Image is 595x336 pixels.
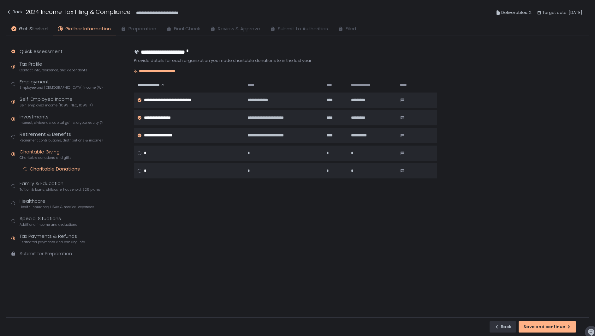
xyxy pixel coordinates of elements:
div: Quick Assessment [20,48,62,55]
div: Back [6,8,23,16]
div: Save and continue [523,324,571,330]
button: Back [6,8,23,18]
span: Tuition & loans, childcare, household, 529 plans [20,187,100,192]
div: Healthcare [20,198,94,210]
div: Charitable Donations [30,166,80,172]
span: Estimated payments and banking info [20,240,85,244]
span: Gather Information [65,25,111,33]
div: Investments [20,113,103,125]
span: Health insurance, HSAs & medical expenses [20,205,94,209]
div: Family & Education [20,180,100,192]
h1: 2024 Income Tax Filing & Compliance [26,8,130,16]
span: Employee and [DEMOGRAPHIC_DATA] income (W-2s) [20,85,103,90]
button: Save and continue [519,321,576,333]
div: Charitable Giving [20,148,72,160]
span: Self-employed income (1099-NEC, 1099-K) [20,103,93,108]
div: Provide details for each organization you made charitable donations to in the last year [134,58,437,63]
span: Preparation [128,25,156,33]
span: Contact info, residence, and dependents [20,68,87,73]
button: Back [490,321,516,333]
div: Tax Profile [20,61,87,73]
div: Special Situations [20,215,77,227]
span: Retirement contributions, distributions & income (1099-R, 5498) [20,138,103,143]
span: Submit to Authorities [278,25,328,33]
div: Self-Employed Income [20,96,93,108]
span: Get Started [19,25,48,33]
span: Deliverables: 2 [501,9,532,16]
span: Filed [346,25,356,33]
div: Submit for Preparation [20,250,72,257]
div: Back [494,324,511,330]
span: Target date: [DATE] [542,9,582,16]
span: Additional income and deductions [20,222,77,227]
span: Final Check [174,25,200,33]
span: Charitable donations and gifts [20,155,72,160]
span: Review & Approve [218,25,260,33]
div: Tax Payments & Refunds [20,233,85,245]
div: Employment [20,78,103,90]
div: Retirement & Benefits [20,131,103,143]
span: Interest, dividends, capital gains, crypto, equity (1099s, K-1s) [20,120,103,125]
